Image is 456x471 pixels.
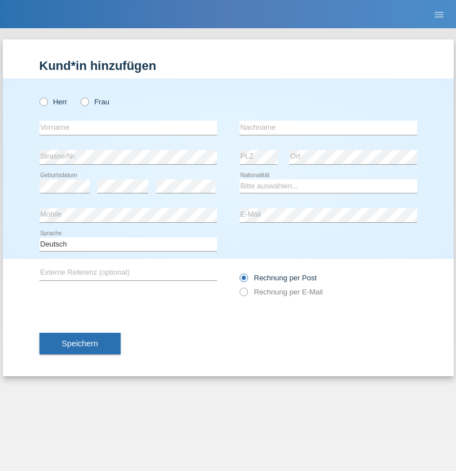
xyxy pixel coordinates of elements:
h1: Kund*in hinzufügen [39,59,417,73]
label: Rechnung per Post [240,274,317,282]
input: Rechnung per E-Mail [240,288,247,302]
input: Frau [81,98,88,105]
input: Herr [39,98,47,105]
input: Rechnung per Post [240,274,247,288]
span: Speichern [62,339,98,348]
label: Herr [39,98,68,106]
label: Frau [81,98,109,106]
label: Rechnung per E-Mail [240,288,323,296]
button: Speichern [39,333,121,354]
i: menu [433,9,445,20]
a: menu [428,11,450,17]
